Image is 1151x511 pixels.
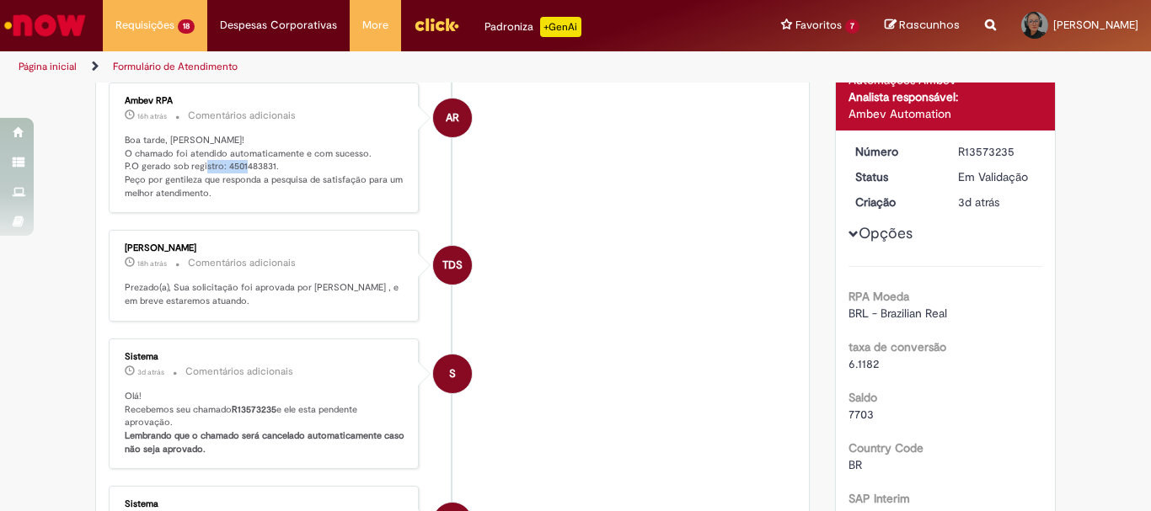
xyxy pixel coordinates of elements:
span: Despesas Corporativas [220,17,337,34]
p: Boa tarde, [PERSON_NAME]! O chamado foi atendido automaticamente e com sucesso. P.O gerado sob re... [125,134,405,200]
span: 3d atrás [958,194,999,210]
span: 18 [178,19,195,34]
small: Comentários adicionais [188,109,296,123]
span: TDS [442,245,463,285]
a: Formulário de Atendimento [113,60,238,73]
b: R13573235 [232,403,276,416]
div: Analista responsável: [849,88,1043,105]
time: 27/09/2025 16:58:17 [958,194,999,210]
span: 6.1182 [849,356,879,371]
p: Olá! Recebemos seu chamado e ele esta pendente aprovação. [125,390,405,456]
span: More [362,17,388,34]
span: [PERSON_NAME] [1053,18,1138,32]
div: Padroniza [484,17,581,37]
span: Favoritos [795,17,842,34]
b: taxa de conversão [849,339,946,354]
div: System [433,354,472,393]
b: RPA Moeda [849,289,909,304]
div: Ambev RPA [433,98,472,137]
span: Requisições [115,17,174,34]
b: SAP Interim [849,491,910,506]
time: 27/09/2025 16:58:29 [137,367,164,377]
div: R13573235 [958,143,1036,160]
div: Tiago Dos Santos Ribeiro [433,246,472,285]
b: Saldo [849,390,877,405]
a: Rascunhos [885,18,960,34]
span: 16h atrás [137,111,167,121]
small: Comentários adicionais [188,256,296,270]
time: 29/09/2025 17:38:33 [137,111,167,121]
div: [PERSON_NAME] [125,243,405,253]
div: Em Validação [958,168,1036,185]
span: BRL - Brazilian Real [849,306,947,321]
div: Ambev RPA [125,96,405,106]
img: ServiceNow [2,8,88,42]
img: click_logo_yellow_360x200.png [414,12,459,37]
dt: Criação [843,194,946,210]
div: Sistema [125,352,405,362]
time: 29/09/2025 15:38:24 [137,258,167,269]
span: BR [849,457,862,472]
b: Lembrando que o chamado será cancelado automaticamente caso não seja aprovado. [125,429,407,455]
div: Sistema [125,499,405,509]
dt: Status [843,168,946,185]
span: 7703 [849,407,874,422]
span: S [449,354,456,394]
span: 7 [845,19,859,34]
p: Prezado(a), Sua solicitação foi aprovada por [PERSON_NAME] , e em breve estaremos atuando. [125,281,405,307]
ul: Trilhas de página [13,51,755,83]
span: AR [446,98,459,138]
span: Rascunhos [899,17,960,33]
div: 27/09/2025 16:58:17 [958,194,1036,210]
dt: Número [843,143,946,160]
small: Comentários adicionais [185,365,293,379]
p: +GenAi [540,17,581,37]
div: Ambev Automation [849,105,1043,122]
span: 18h atrás [137,258,167,269]
b: Country Code [849,440,923,455]
span: 3d atrás [137,367,164,377]
a: Página inicial [19,60,77,73]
